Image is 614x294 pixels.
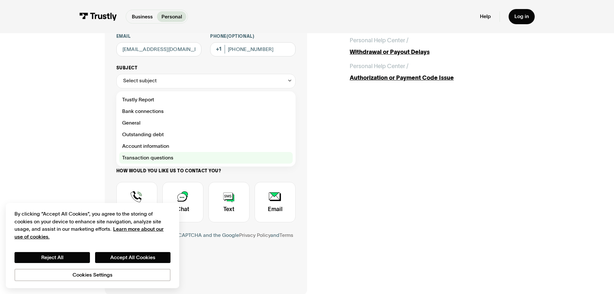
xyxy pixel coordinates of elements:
[122,107,164,116] span: Bank connections
[95,252,171,263] button: Accept All Cookies
[210,42,296,57] input: (555) 555-5555
[350,48,510,56] div: Withdrawal or Payout Delays
[122,96,154,104] span: Trustly Report
[509,9,535,24] a: Log in
[15,269,171,281] button: Cookies Settings
[116,168,296,174] label: How would you like us to contact you?
[227,34,254,39] span: (Optional)
[132,13,153,21] p: Business
[122,130,164,139] span: Outstanding debt
[15,252,90,263] button: Reject All
[350,62,510,82] a: Personal Help Center /Authorization or Payment Code Issue
[116,34,202,39] label: Email
[210,34,296,39] label: Phone
[116,88,296,167] nav: Select subject
[79,13,117,21] img: Trustly Logo
[161,13,182,21] p: Personal
[116,74,296,88] div: Select subject
[127,11,157,22] a: Business
[122,142,169,151] span: Account information
[480,13,491,20] a: Help
[116,42,202,57] input: alex@mail.com
[123,76,157,85] div: Select subject
[122,154,173,162] span: Transaction questions
[116,2,296,284] form: Contact Trustly Support
[116,65,296,71] label: Subject
[157,11,186,22] a: Personal
[350,62,408,71] div: Personal Help Center /
[239,232,270,238] a: Privacy Policy
[122,119,141,127] span: General
[15,210,171,240] div: By clicking “Accept All Cookies”, you agree to the storing of cookies on your device to enhance s...
[116,231,296,248] div: This site is protected by reCAPTCHA and the Google and apply.
[15,210,171,281] div: Privacy
[350,74,510,82] div: Authorization or Payment Code Issue
[6,203,179,288] div: Cookie banner
[514,13,529,20] div: Log in
[350,36,408,45] div: Personal Help Center /
[350,36,510,56] a: Personal Help Center /Withdrawal or Payout Delays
